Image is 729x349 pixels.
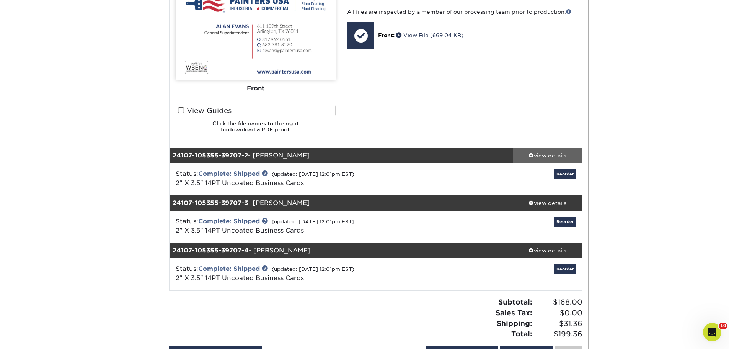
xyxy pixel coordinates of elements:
[170,217,444,235] div: Status:
[176,80,336,97] div: Front
[176,120,336,139] h6: Click the file names to the right to download a PDF proof.
[497,319,532,328] strong: Shipping:
[173,152,248,159] strong: 24107-105355-39707-2
[2,326,65,346] iframe: Google Customer Reviews
[513,247,582,254] div: view details
[347,8,576,16] p: All files are inspected by a member of our processing team prior to production.
[511,329,532,338] strong: Total:
[396,32,463,38] a: View File (669.04 KB)
[719,323,727,329] span: 10
[513,152,582,159] div: view details
[554,264,576,274] a: Reorder
[496,308,532,317] strong: Sales Tax:
[198,170,260,177] a: Complete: Shipped
[535,308,582,318] span: $0.00
[378,32,395,38] span: Front:
[170,264,444,283] div: Status:
[173,199,248,206] strong: 24107-105355-39707-3
[554,217,576,226] a: Reorder
[176,179,304,187] a: 2" X 3.5" 14PT Uncoated Business Cards
[513,195,582,211] a: view details
[272,171,354,177] small: (updated: [DATE] 12:01pm EST)
[170,195,513,211] div: - [PERSON_NAME]
[535,329,582,339] span: $199.36
[703,323,721,341] iframe: Intercom live chat
[513,199,582,207] div: view details
[198,265,260,272] a: Complete: Shipped
[170,148,513,163] div: - [PERSON_NAME]
[173,247,249,254] strong: 24107-105355-39707-4
[554,169,576,179] a: Reorder
[513,243,582,258] a: view details
[535,297,582,308] span: $168.00
[498,298,532,306] strong: Subtotal:
[272,266,354,272] small: (updated: [DATE] 12:01pm EST)
[513,148,582,163] a: view details
[176,274,304,282] a: 2" X 3.5" 14PT Uncoated Business Cards
[170,169,444,188] div: Status:
[535,318,582,329] span: $31.36
[176,105,336,116] label: View Guides
[198,218,260,225] a: Complete: Shipped
[272,219,354,224] small: (updated: [DATE] 12:01pm EST)
[176,227,304,234] a: 2" X 3.5" 14PT Uncoated Business Cards
[170,243,513,258] div: - [PERSON_NAME]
